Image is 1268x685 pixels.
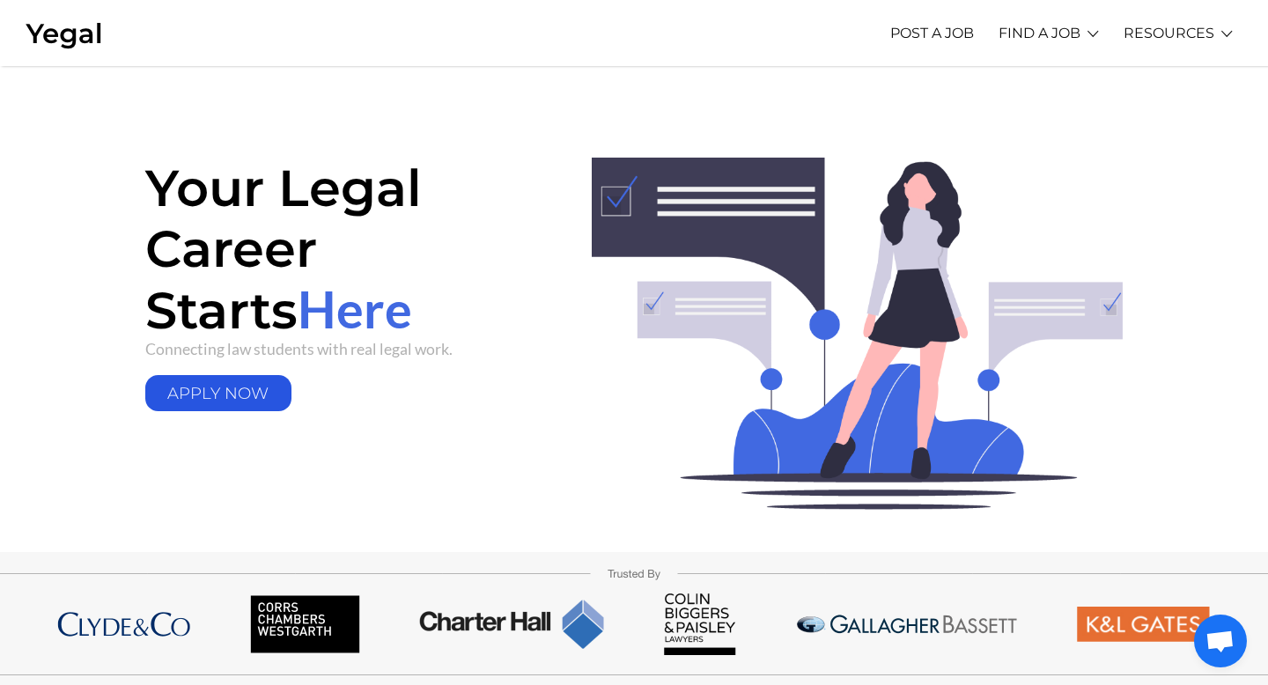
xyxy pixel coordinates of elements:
[298,278,412,339] span: Here
[1124,9,1214,57] a: RESOURCES
[890,9,974,57] a: POST A JOB
[564,158,1123,510] img: header-img
[145,340,537,358] p: Connecting law students with real legal work.
[145,375,291,411] a: APPLY NOW
[999,9,1080,57] a: FIND A JOB
[145,158,537,340] h1: Your Legal Career Starts
[1194,615,1247,667] div: Open chat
